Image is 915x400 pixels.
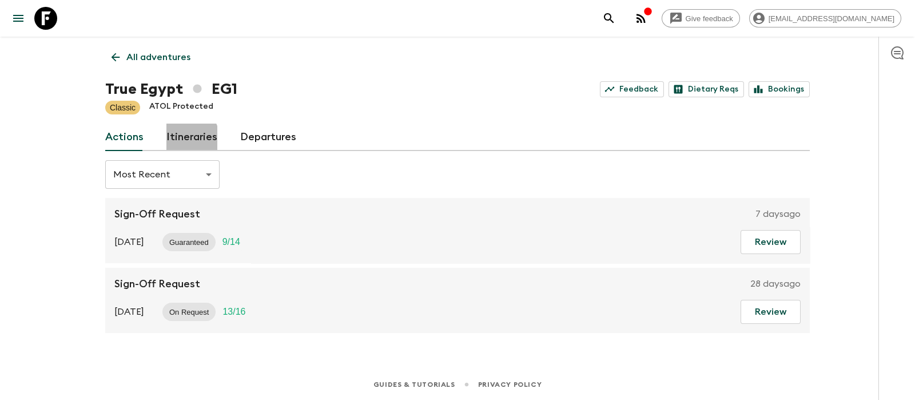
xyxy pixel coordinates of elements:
p: [DATE] [114,235,144,249]
span: On Request [162,308,216,316]
div: [EMAIL_ADDRESS][DOMAIN_NAME] [749,9,901,27]
a: Feedback [600,81,664,97]
p: 13 / 16 [222,305,245,319]
div: Trip Fill [216,233,247,251]
h1: True Egypt EG1 [105,78,237,101]
span: [EMAIL_ADDRESS][DOMAIN_NAME] [762,14,901,23]
p: Sign-Off Request [114,277,200,291]
span: Guaranteed [162,238,216,247]
a: Dietary Reqs [669,81,744,97]
div: Trip Fill [216,303,252,321]
p: 28 days ago [750,277,801,291]
a: Bookings [749,81,810,97]
p: Sign-Off Request [114,207,200,221]
a: Guides & Tutorials [373,378,455,391]
a: Actions [105,124,144,151]
p: ATOL Protected [149,101,213,114]
span: Give feedback [679,14,739,23]
button: menu [7,7,30,30]
p: 9 / 14 [222,235,240,249]
div: Most Recent [105,159,220,191]
a: Privacy Policy [478,378,542,391]
a: Itineraries [166,124,217,151]
p: 7 days ago [755,207,801,221]
a: Give feedback [662,9,740,27]
p: Classic [110,102,136,113]
button: Review [741,300,801,324]
a: All adventures [105,46,197,69]
a: Departures [240,124,296,151]
p: All adventures [126,50,190,64]
button: search adventures [598,7,620,30]
button: Review [741,230,801,254]
p: [DATE] [114,305,144,319]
